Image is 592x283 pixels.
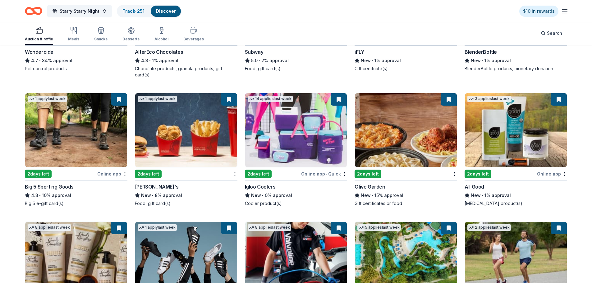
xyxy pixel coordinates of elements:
span: 5.0 [251,57,258,64]
div: Snacks [94,37,108,42]
div: Online app [537,170,567,178]
div: All Good [465,183,484,190]
div: 2 applies last week [467,224,511,231]
div: 1% approval [135,57,237,64]
button: Alcohol [154,24,168,45]
div: 15% approval [355,192,457,199]
div: 2 days left [245,170,272,178]
div: Pet control products [25,66,127,72]
button: Starry Starry Night [47,5,112,17]
span: Starry Starry Night [60,7,99,15]
div: BlenderBottle products, monetary donation [465,66,567,72]
span: • [149,58,151,63]
div: [PERSON_NAME]'s [135,183,179,190]
div: Food, gift card(s) [245,66,347,72]
a: Image for Olive Garden2days leftOlive GardenNew•15% approvalGift certificates or food [355,93,457,207]
div: Chocolate products, granola products, gift card(s) [135,66,237,78]
div: 2% approval [245,57,347,64]
div: 8 applies last week [28,224,71,231]
span: • [326,171,327,176]
span: • [482,58,484,63]
a: $10 in rewards [519,6,558,17]
img: Image for Big 5 Sporting Goods [25,93,127,167]
div: 14 applies last week [248,96,293,102]
div: 2 days left [135,170,162,178]
div: Online app [97,170,127,178]
span: • [39,193,41,198]
div: iFLY [355,48,364,56]
div: 0% approval [245,192,347,199]
div: 1 apply last week [138,96,177,102]
div: Subway [245,48,264,56]
a: Image for Wendy's1 applylast week2days left[PERSON_NAME]'sNew•8% approvalFood, gift card(s) [135,93,237,207]
div: 2 days left [465,170,491,178]
div: Auction & raffle [25,37,53,42]
div: Gift certificates or food [355,200,457,207]
button: Beverages [183,24,204,45]
button: Auction & raffle [25,24,53,45]
span: New [471,192,481,199]
div: Olive Garden [355,183,385,190]
div: 1% approval [465,57,567,64]
div: 1 apply last week [28,96,67,102]
img: Image for Igloo Coolers [245,93,347,167]
span: New [361,192,371,199]
div: Big 5 e-gift card(s) [25,200,127,207]
div: 3 applies last week [467,96,511,102]
button: Desserts [122,24,140,45]
img: Image for All Good [465,93,567,167]
div: BlenderBottle [465,48,497,56]
div: Meals [68,37,79,42]
div: 1% approval [355,57,457,64]
span: New [141,192,151,199]
span: • [259,58,260,63]
a: Home [25,4,42,18]
span: • [262,193,264,198]
a: Track· 251 [122,8,145,14]
div: 2 days left [355,170,381,178]
div: [MEDICAL_DATA] product(s) [465,200,567,207]
div: 8% approval [135,192,237,199]
button: Meals [68,24,79,45]
span: • [372,58,374,63]
button: Track· 251Discover [117,5,181,17]
div: Igloo Coolers [245,183,276,190]
div: Online app Quick [301,170,347,178]
div: Alcohol [154,37,168,42]
div: 2 days left [25,170,52,178]
span: 4.7 [31,57,38,64]
div: Desserts [122,37,140,42]
div: 1 apply last week [138,224,177,231]
a: Discover [156,8,176,14]
div: AlterEco Chocolates [135,48,183,56]
img: Image for Wendy's [135,93,237,167]
div: Big 5 Sporting Goods [25,183,74,190]
a: Image for Igloo Coolers14 applieslast week2days leftOnline app•QuickIgloo CoolersNew•0% approvalC... [245,93,347,207]
div: Beverages [183,37,204,42]
div: Gift certifcate(s) [355,66,457,72]
a: Image for All Good3 applieslast week2days leftOnline appAll GoodNew•1% approval[MEDICAL_DATA] pro... [465,93,567,207]
div: 1% approval [465,192,567,199]
a: Image for Big 5 Sporting Goods1 applylast week2days leftOnline appBig 5 Sporting Goods4.3•10% app... [25,93,127,207]
span: New [471,57,481,64]
div: 34% approval [25,57,127,64]
div: Cooler product(s) [245,200,347,207]
div: 8 applies last week [248,224,291,231]
span: • [39,58,41,63]
span: New [361,57,371,64]
div: Food, gift card(s) [135,200,237,207]
span: New [251,192,261,199]
span: • [152,193,154,198]
img: Image for Olive Garden [355,93,457,167]
button: Snacks [94,24,108,45]
div: 10% approval [25,192,127,199]
span: Search [547,30,562,37]
span: 4.3 [31,192,38,199]
span: • [482,193,484,198]
div: 5 applies last week [357,224,401,231]
span: • [372,193,374,198]
span: 4.3 [141,57,148,64]
button: Search [536,27,567,39]
div: Wondercide [25,48,53,56]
